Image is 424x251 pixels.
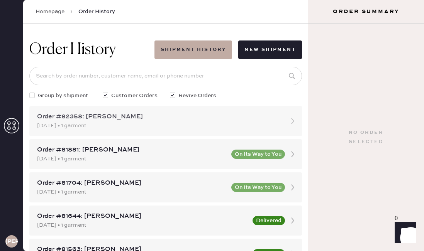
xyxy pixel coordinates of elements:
div: Order #81881: [PERSON_NAME] [37,145,227,155]
button: Delivered [253,216,285,225]
iframe: Front Chat [387,216,421,249]
h3: [PERSON_NAME] [5,239,18,244]
button: On Its Way to You [231,150,285,159]
h3: Order Summary [308,8,424,15]
h1: Order History [29,40,116,59]
span: Customer Orders [111,91,158,100]
button: New Shipment [238,40,302,59]
span: Order History [78,8,115,15]
div: [DATE] • 1 garment [37,221,248,229]
button: On Its Way to You [231,183,285,192]
a: Homepage [36,8,64,15]
div: [DATE] • 1 garment [37,155,227,163]
button: Shipment History [154,40,232,59]
div: [DATE] • 1 garment [37,121,280,130]
span: Group by shipment [38,91,88,100]
div: Order #82358: [PERSON_NAME] [37,112,280,121]
div: No order selected [349,128,383,147]
div: Order #81704: [PERSON_NAME] [37,179,227,188]
input: Search by order number, customer name, email or phone number [29,67,302,85]
span: Revive Orders [178,91,216,100]
div: [DATE] • 1 garment [37,188,227,196]
div: Order #81644: [PERSON_NAME] [37,212,248,221]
